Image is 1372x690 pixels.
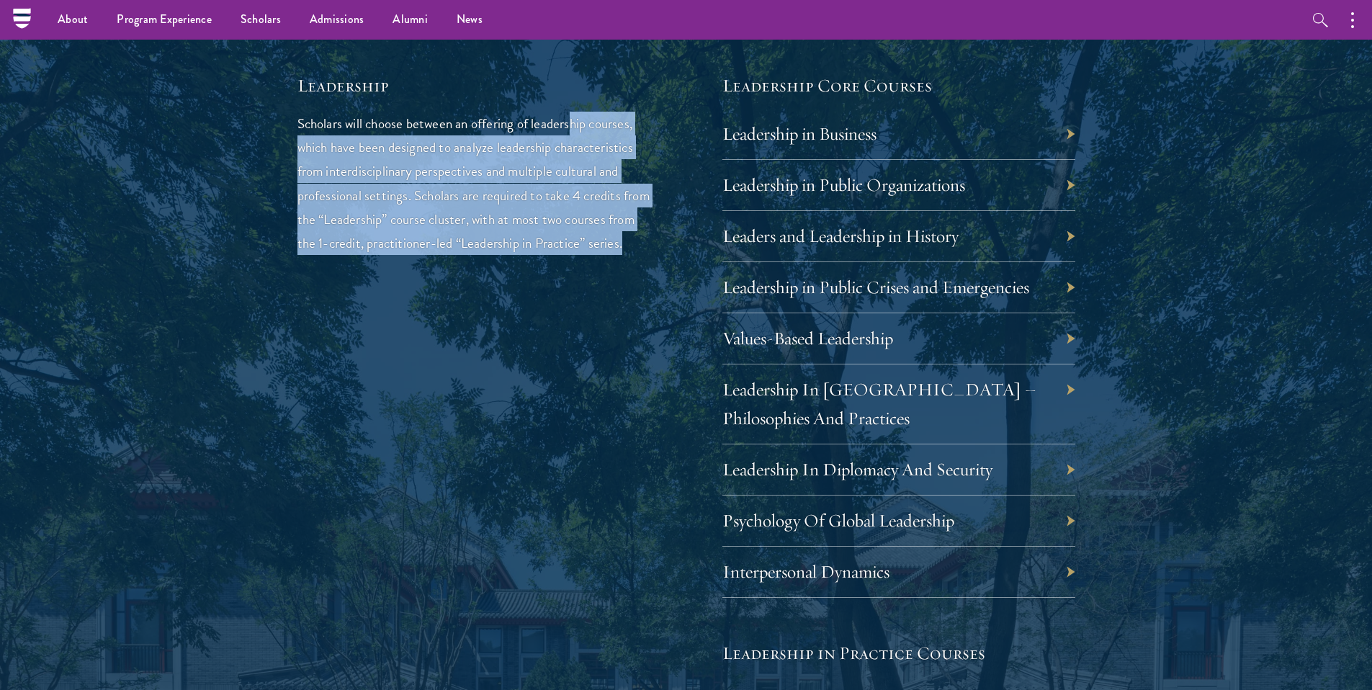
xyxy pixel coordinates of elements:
[722,225,959,247] a: Leaders and Leadership in History
[722,73,1075,98] h5: Leadership Core Courses
[722,378,1036,429] a: Leadership In [GEOGRAPHIC_DATA] – Philosophies And Practices
[722,509,954,532] a: Psychology Of Global Leadership
[722,560,889,583] a: Interpersonal Dynamics
[297,73,650,98] h5: Leadership
[722,174,965,196] a: Leadership in Public Organizations
[297,112,650,254] p: Scholars will choose between an offering of leadership courses, which have been designed to analy...
[722,458,992,480] a: Leadership In Diplomacy And Security
[722,276,1029,298] a: Leadership in Public Crises and Emergencies
[722,641,1075,666] h5: Leadership in Practice Courses
[722,122,876,145] a: Leadership in Business
[722,327,893,349] a: Values-Based Leadership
